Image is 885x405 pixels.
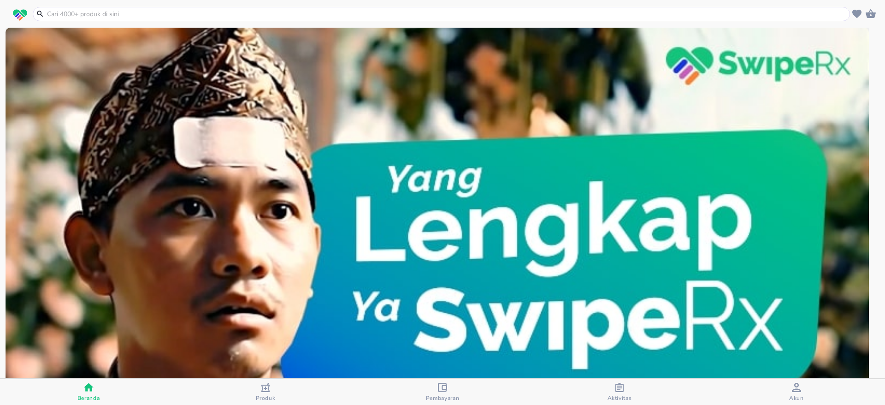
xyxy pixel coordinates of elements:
[77,394,100,402] span: Beranda
[608,394,632,402] span: Aktivitas
[708,379,885,405] button: Akun
[46,9,848,19] input: Cari 4000+ produk di sini
[426,394,460,402] span: Pembayaran
[789,394,804,402] span: Akun
[531,379,708,405] button: Aktivitas
[13,9,27,21] img: logo_swiperx_s.bd005f3b.svg
[256,394,276,402] span: Produk
[354,379,531,405] button: Pembayaran
[177,379,354,405] button: Produk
